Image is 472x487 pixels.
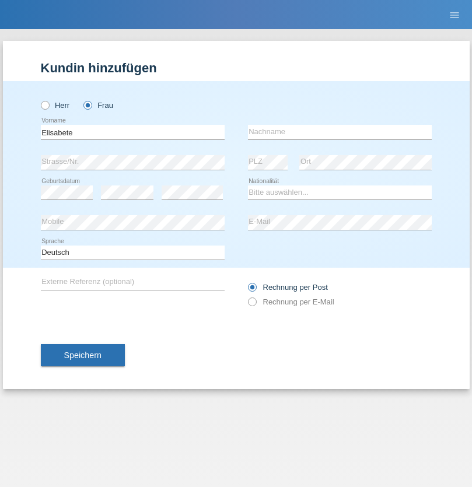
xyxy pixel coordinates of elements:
span: Speichern [64,351,102,360]
h1: Kundin hinzufügen [41,61,432,75]
button: Speichern [41,344,125,366]
a: menu [443,11,466,18]
input: Rechnung per Post [248,283,256,297]
input: Rechnung per E-Mail [248,297,256,312]
input: Herr [41,101,48,108]
label: Herr [41,101,70,110]
i: menu [449,9,460,21]
input: Frau [83,101,91,108]
label: Rechnung per E-Mail [248,297,334,306]
label: Frau [83,101,113,110]
label: Rechnung per Post [248,283,328,292]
